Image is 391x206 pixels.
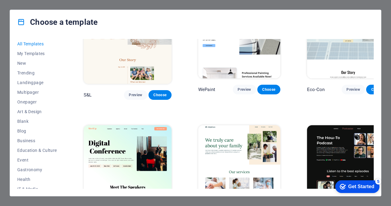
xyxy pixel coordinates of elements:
[198,87,215,93] p: WePaint
[17,116,57,126] button: Blank
[307,125,389,201] img: Podcaster
[307,3,389,78] img: Eco-Con
[17,165,57,175] button: Gastronomy
[17,187,57,191] span: IT & Media
[257,85,280,94] button: Choose
[198,125,280,201] img: Help & Care
[129,93,142,97] span: Preview
[238,87,251,92] span: Preview
[17,148,57,153] span: Education & Culture
[45,1,51,7] div: 5
[124,90,147,100] button: Preview
[17,136,57,146] button: Business
[17,61,57,66] span: New
[17,68,57,78] button: Trending
[17,109,57,114] span: Art & Design
[233,85,256,94] button: Preview
[17,51,57,56] span: My Templates
[149,90,172,100] button: Choose
[5,3,49,16] div: Get Started 5 items remaining, 0% complete
[17,39,57,49] button: All Templates
[307,87,325,93] p: Eco-Con
[17,158,57,162] span: Event
[17,146,57,155] button: Education & Culture
[366,85,389,94] button: Choose
[17,49,57,58] button: My Templates
[84,3,172,84] img: S&L
[17,184,57,194] button: IT & Media
[18,7,44,12] div: Get Started
[17,58,57,68] button: New
[17,97,57,107] button: Onepager
[17,100,57,104] span: Onepager
[17,129,57,133] span: Blog
[17,126,57,136] button: Blog
[342,85,365,94] button: Preview
[17,78,57,87] button: Landingpage
[346,87,360,92] span: Preview
[17,87,57,97] button: Multipager
[84,92,92,98] p: S&L
[17,138,57,143] span: Business
[17,41,57,46] span: All Templates
[17,80,57,85] span: Landingpage
[17,177,57,182] span: Health
[17,107,57,116] button: Art & Design
[262,87,276,92] span: Choose
[17,167,57,172] span: Gastronomy
[153,93,167,97] span: Choose
[17,70,57,75] span: Trending
[371,87,384,92] span: Choose
[17,155,57,165] button: Event
[17,175,57,184] button: Health
[198,3,280,78] img: WePaint
[17,17,98,27] h4: Choose a template
[17,90,57,95] span: Multipager
[17,119,57,124] span: Blank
